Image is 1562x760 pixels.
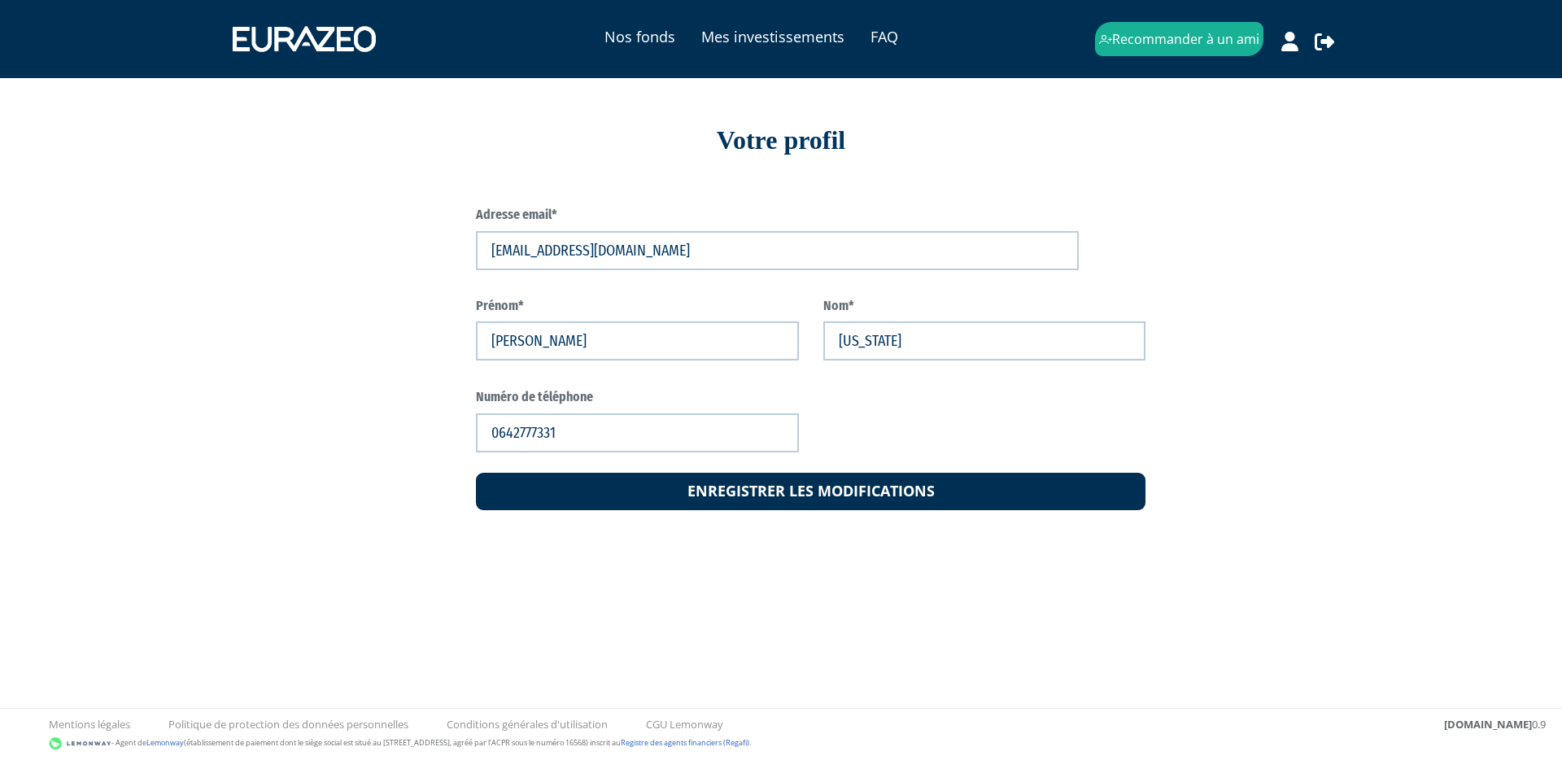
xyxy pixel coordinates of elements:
[1444,717,1532,732] strong: [DOMAIN_NAME]
[146,737,184,748] a: Lemonway
[49,736,111,752] img: logo-lemonway.png
[870,25,898,48] a: FAQ
[604,25,675,48] a: Nos fonds
[49,717,130,732] a: Mentions légales
[476,413,799,452] input: Numéro de téléphone
[476,206,1145,225] label: Adresse email*
[1444,717,1546,732] div: 0.9
[476,321,799,360] input: Prénom
[16,736,1546,752] div: - Agent de (établissement de paiement dont le siège social est situé au [STREET_ADDRESS], agréé p...
[447,717,608,732] a: Conditions générales d'utilisation
[476,231,1079,270] input: Adresse email
[476,297,799,316] label: Prénom*
[168,717,408,732] a: Politique de protection des données personnelles
[1095,22,1263,57] a: Recommander à un ami
[476,473,1145,510] button: Enregistrer les modifications
[621,737,749,748] a: Registre des agents financiers (Regafi)
[646,717,723,732] a: CGU Lemonway
[476,388,799,407] label: Numéro de téléphone
[701,25,844,48] a: Mes investissements
[823,321,1146,360] input: Nom
[220,15,388,63] img: 1731417592-eurazeo_logo_blanc.png
[317,122,1245,159] div: Votre profil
